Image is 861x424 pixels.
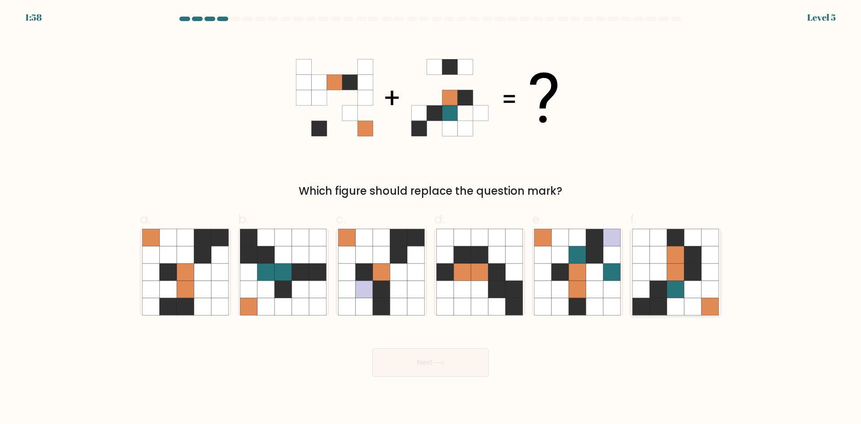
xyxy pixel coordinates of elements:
[238,210,249,228] span: b.
[336,210,346,228] span: c.
[807,11,836,24] div: Level 5
[434,210,445,228] span: d.
[532,210,542,228] span: e.
[372,348,489,377] button: Next
[25,11,42,24] div: 1:58
[140,210,151,228] span: a.
[145,183,716,199] div: Which figure should replace the question mark?
[630,210,636,228] span: f.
